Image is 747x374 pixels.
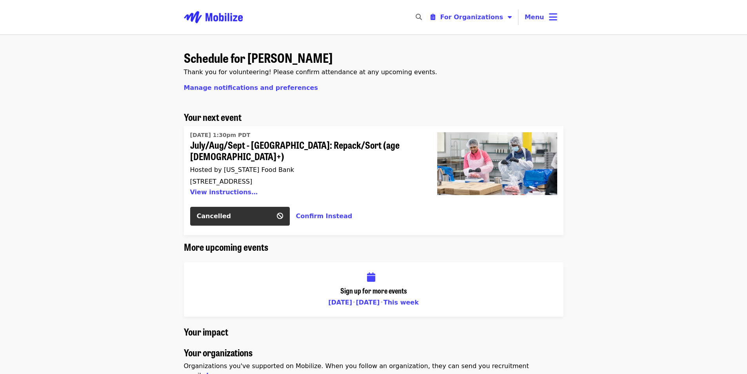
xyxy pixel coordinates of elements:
span: July/Aug/Sept - [GEOGRAPHIC_DATA]: Repack/Sort (age [DEMOGRAPHIC_DATA]+) [190,139,418,162]
span: • [380,299,383,306]
button: Toggle account menu [518,8,563,27]
a: [DATE] [356,299,380,306]
i: ban icon [277,212,283,220]
img: July/Aug/Sept - Beaverton: Repack/Sort (age 10+) [437,132,557,195]
a: July/Aug/Sept - Beaverton: Repack/Sort (age 10+) [190,129,418,201]
a: [DATE] [328,299,352,306]
input: Search [427,8,433,27]
i: calendar icon [367,272,375,283]
a: This week [383,299,419,306]
button: Toggle organizer menu [424,9,518,25]
span: Sign up for more events [340,285,407,296]
i: bars icon [549,11,557,23]
span: Your next event [184,110,242,124]
a: Manage notifications and preferences [184,84,318,91]
span: Menu [525,13,544,21]
i: clipboard-list icon [431,13,435,21]
span: Schedule for [PERSON_NAME] [184,48,333,67]
a: July/Aug/Sept - Beaverton: Repack/Sort (age 10+) [431,126,563,235]
div: [STREET_ADDRESS] [190,178,418,185]
span: Cancelled [197,212,231,220]
button: Confirm Instead [296,212,353,221]
time: [DATE] 1:30pm PDT [190,131,251,139]
span: Your impact [184,325,228,338]
img: Mobilize - Home [184,5,243,30]
span: More upcoming events [184,240,268,254]
span: • [352,299,356,306]
span: Hosted by [US_STATE] Food Bank [190,166,294,173]
span: For Organizations [440,13,503,21]
button: View instructions… [190,188,258,196]
i: search icon [416,13,422,21]
button: Cancelled [190,207,290,226]
i: caret-down icon [508,13,512,21]
span: Thank you for volunteering! Please confirm attendance at any upcoming events. [184,68,437,76]
span: Your organizations [184,345,253,359]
